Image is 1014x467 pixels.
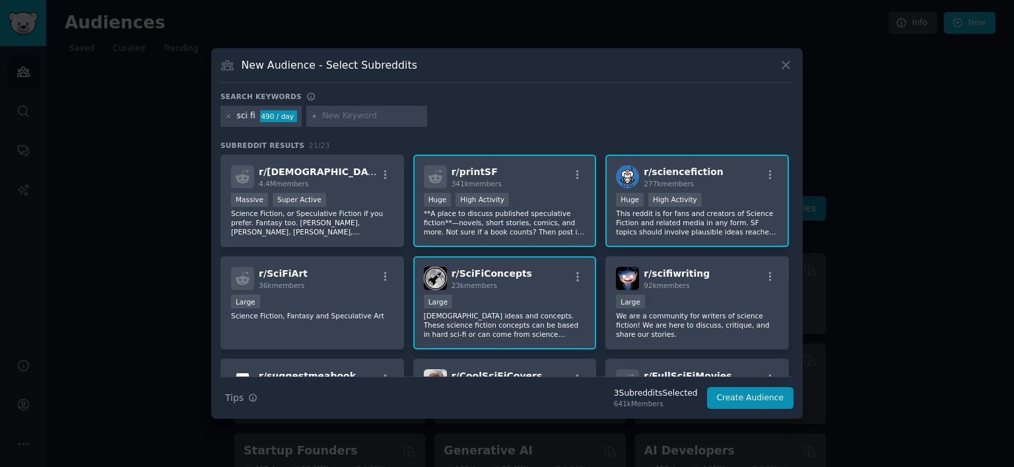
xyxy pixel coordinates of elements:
span: r/ suggestmeabook [259,371,356,381]
h3: New Audience - Select Subreddits [242,58,417,72]
p: [DEMOGRAPHIC_DATA] ideas and concepts. These science fiction concepts can be based in hard sci-fi... [424,311,586,339]
div: 641k Members [614,399,698,408]
span: 36k members [259,281,304,289]
div: 490 / day [260,110,297,122]
div: sci fi [237,110,255,122]
h3: Search keywords [220,92,302,101]
input: New Keyword [322,110,422,122]
span: 21 / 23 [309,141,330,149]
img: scifiwriting [616,267,639,290]
div: Huge [616,193,644,207]
span: 4.4M members [259,180,309,188]
button: Create Audience [707,387,794,410]
p: This reddit is for fans and creators of Science Fiction and related media in any form. SF topics ... [616,209,778,236]
span: r/ FullSciFiMovies [644,371,731,381]
div: High Activity [648,193,702,207]
span: r/ scifiwriting [644,268,710,279]
span: 92k members [644,281,689,289]
div: Huge [424,193,452,207]
span: r/ printSF [452,166,498,177]
img: sciencefiction [616,165,639,188]
span: r/ CoolSciFiCovers [452,371,543,381]
img: SciFiConcepts [424,267,447,290]
button: Tips [220,386,262,410]
span: r/ SciFiConcepts [452,268,532,279]
span: Tips [225,391,244,405]
span: r/ sciencefiction [644,166,723,177]
div: Large [424,295,453,308]
span: r/ SciFiArt [259,268,308,279]
div: Large [231,295,260,308]
div: High Activity [456,193,509,207]
img: CoolSciFiCovers [424,369,447,392]
div: 3 Subreddit s Selected [614,388,698,400]
p: We are a community for writers of science fiction! We are here to discuss, critique, and share ou... [616,311,778,339]
span: r/ [DEMOGRAPHIC_DATA] [259,166,384,177]
span: 341k members [452,180,502,188]
span: 23k members [452,281,497,289]
p: Science Fiction, or Speculative Fiction if you prefer. Fantasy too. [PERSON_NAME], [PERSON_NAME],... [231,209,393,236]
div: Massive [231,193,268,207]
span: Subreddit Results [220,141,304,150]
div: Large [616,295,645,308]
p: **A place to discuss published speculative fiction**—novels, short stories, comics, and more. Not... [424,209,586,236]
p: Science Fiction, Fantasy and Speculative Art [231,311,393,320]
span: 277k members [644,180,694,188]
div: Super Active [273,193,326,207]
img: suggestmeabook [231,369,254,392]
